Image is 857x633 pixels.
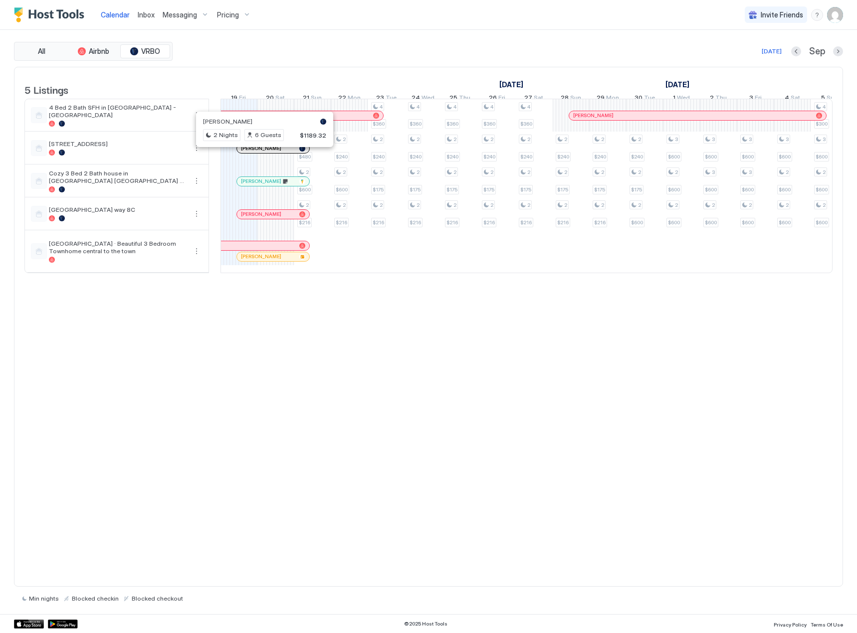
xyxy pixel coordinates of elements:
span: 2 [306,202,309,208]
span: 23 [376,94,384,104]
a: Host Tools Logo [14,7,89,22]
span: $175 [373,186,384,193]
a: Google Play Store [48,620,78,629]
span: Fri [498,94,505,104]
span: 2 [453,202,456,208]
span: Min nights [29,595,59,602]
span: Cozy 3 Bed 2 Bath house in [GEOGRAPHIC_DATA] [GEOGRAPHIC_DATA] 6 [PERSON_NAME] [49,169,187,184]
span: Fri [755,94,762,104]
span: 19 [231,94,237,104]
div: tab-group [14,42,173,61]
span: $300 [816,121,828,127]
span: 2 [380,136,383,143]
span: 2 [417,136,420,143]
span: 4 Bed 2 Bath SFH in [GEOGRAPHIC_DATA] - [GEOGRAPHIC_DATA] [49,104,187,119]
span: [PERSON_NAME] [203,118,252,125]
span: $360 [373,121,385,127]
a: Inbox [138,9,155,20]
span: $216 [446,219,458,226]
span: 2 [786,202,789,208]
span: $216 [520,219,532,226]
span: $600 [779,186,791,193]
span: Sat [791,94,800,104]
span: [GEOGRAPHIC_DATA] · Beautiful 3 Bedroom Townhome central to the town [49,240,187,255]
span: $240 [594,154,606,160]
span: VRBO [141,47,160,56]
span: 2 [710,94,714,104]
span: Blocked checkin [72,595,119,602]
span: 2 [417,202,420,208]
span: $600 [336,186,348,193]
div: menu [191,245,203,257]
a: September 26, 2025 [486,92,508,106]
span: $360 [483,121,495,127]
a: Terms Of Use [811,619,843,629]
span: 4 [453,104,456,110]
span: $600 [742,219,754,226]
span: $600 [742,154,754,160]
span: $216 [410,219,421,226]
span: $600 [742,186,754,193]
a: September 30, 2025 [632,92,657,106]
span: $175 [446,186,457,193]
span: Tue [386,94,397,104]
span: $600 [668,154,680,160]
span: Sun [570,94,581,104]
span: 26 [489,94,497,104]
span: 4 [823,104,826,110]
span: 2 [749,202,752,208]
span: 5 [821,94,825,104]
button: [DATE] [760,45,783,57]
span: Airbnb [89,47,109,56]
span: 2 [343,202,346,208]
span: Mon [606,94,619,104]
span: $240 [373,154,385,160]
span: 2 [306,169,309,175]
span: 4 [527,104,530,110]
a: September 19, 2025 [228,92,248,106]
span: 4 [490,104,493,110]
span: 1 [673,94,675,104]
a: September 4, 2025 [497,77,526,92]
span: Sun [827,94,838,104]
span: $600 [705,186,717,193]
span: 2 [638,136,641,143]
span: [PERSON_NAME] [241,145,281,152]
span: $600 [816,219,828,226]
span: $175 [594,186,605,193]
span: $600 [816,154,828,160]
span: 25 [449,94,457,104]
span: $600 [631,219,643,226]
span: $600 [668,219,680,226]
span: $1189.32 [300,132,326,139]
span: 3 [823,136,826,143]
span: 2 [490,202,493,208]
button: More options [191,245,203,257]
span: 4 [785,94,789,104]
div: menu [191,175,203,187]
span: $240 [483,154,495,160]
a: October 3, 2025 [747,92,764,106]
span: $600 [705,219,717,226]
span: $240 [631,154,643,160]
a: October 2, 2025 [707,92,729,106]
span: 3 [749,169,752,175]
span: Sep [809,46,825,57]
a: October 5, 2025 [819,92,840,106]
span: 2 [823,169,826,175]
span: 2 [343,136,346,143]
div: menu [811,9,823,21]
span: 28 [561,94,569,104]
span: 2 [417,169,420,175]
span: $480 [299,154,311,160]
button: Airbnb [68,44,118,58]
a: Calendar [101,9,130,20]
span: 2 [601,169,604,175]
span: 2 [343,169,346,175]
span: 3 [786,136,789,143]
span: 2 [601,202,604,208]
span: Sat [275,94,285,104]
span: [PERSON_NAME] [241,253,281,260]
span: 3 [749,94,753,104]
